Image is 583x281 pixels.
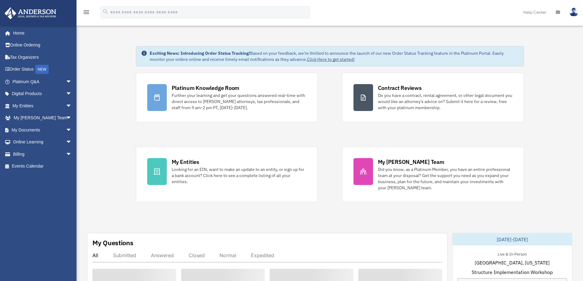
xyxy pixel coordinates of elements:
div: Closed [189,252,205,258]
a: Events Calendar [4,160,81,172]
a: Online Ordering [4,39,81,51]
a: My Entitiesarrow_drop_down [4,100,81,112]
div: Contract Reviews [378,84,422,92]
a: My Documentsarrow_drop_down [4,124,81,136]
a: Platinum Knowledge Room Further your learning and get your questions answered real-time with dire... [136,73,318,122]
strong: Exciting News: Introducing Order Status Tracking! [150,50,250,56]
div: Platinum Knowledge Room [172,84,240,92]
div: [DATE]-[DATE] [453,233,572,246]
div: My Entities [172,158,199,166]
div: My Questions [92,238,133,247]
div: Do you have a contract, rental agreement, or other legal document you would like an attorney's ad... [378,92,513,111]
a: My [PERSON_NAME] Teamarrow_drop_down [4,112,81,124]
span: [GEOGRAPHIC_DATA], [US_STATE] [475,259,550,266]
i: search [102,8,109,15]
a: Tax Organizers [4,51,81,63]
span: Structure Implementation Workshop [472,268,553,276]
a: menu [83,11,90,16]
a: My [PERSON_NAME] Team Did you know, as a Platinum Member, you have an entire professional team at... [342,147,524,202]
span: arrow_drop_down [66,148,78,161]
div: Based on your feedback, we're thrilled to announce the launch of our new Order Status Tracking fe... [150,50,519,62]
i: menu [83,9,90,16]
img: Anderson Advisors Platinum Portal [3,7,58,19]
div: Further your learning and get your questions answered real-time with direct access to [PERSON_NAM... [172,92,306,111]
div: Did you know, as a Platinum Member, you have an entire professional team at your disposal? Get th... [378,166,513,191]
div: My [PERSON_NAME] Team [378,158,444,166]
a: Online Learningarrow_drop_down [4,136,81,148]
span: arrow_drop_down [66,124,78,136]
div: Answered [151,252,174,258]
a: My Entities Looking for an EIN, want to make an update to an entity, or sign up for a bank accoun... [136,147,318,202]
a: Digital Productsarrow_drop_down [4,88,81,100]
div: Looking for an EIN, want to make an update to an entity, or sign up for a bank account? Click her... [172,166,306,185]
a: Contract Reviews Do you have a contract, rental agreement, or other legal document you would like... [342,73,524,122]
a: Order StatusNEW [4,63,81,76]
span: arrow_drop_down [66,76,78,88]
a: Click Here to get started! [307,57,355,62]
img: User Pic [569,8,578,17]
a: Home [4,27,78,39]
span: arrow_drop_down [66,100,78,112]
span: arrow_drop_down [66,136,78,149]
a: Billingarrow_drop_down [4,148,81,160]
span: arrow_drop_down [66,112,78,124]
div: Submitted [113,252,136,258]
div: Normal [219,252,236,258]
div: Expedited [251,252,274,258]
div: Live & In-Person [493,250,532,257]
div: NEW [35,65,49,74]
div: All [92,252,98,258]
a: Platinum Q&Aarrow_drop_down [4,76,81,88]
span: arrow_drop_down [66,88,78,100]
